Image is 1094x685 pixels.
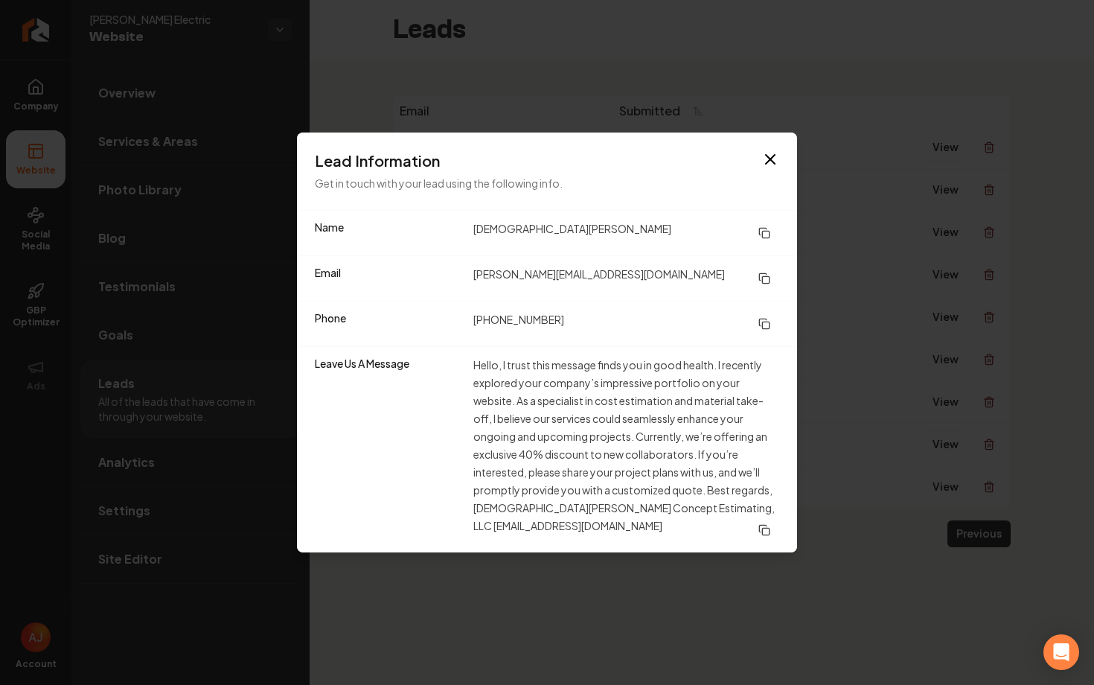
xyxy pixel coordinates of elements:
[473,220,779,246] dd: [DEMOGRAPHIC_DATA][PERSON_NAME]
[315,310,461,337] dt: Phone
[315,220,461,246] dt: Name
[315,150,779,171] h3: Lead Information
[473,265,779,292] dd: [PERSON_NAME][EMAIL_ADDRESS][DOMAIN_NAME]
[473,310,779,337] dd: [PHONE_NUMBER]
[473,356,779,544] dd: Hello, I trust this message finds you in good health. I recently explored your company’s impressi...
[315,265,461,292] dt: Email
[315,356,461,544] dt: Leave Us A Message
[315,174,779,192] p: Get in touch with your lead using the following info.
